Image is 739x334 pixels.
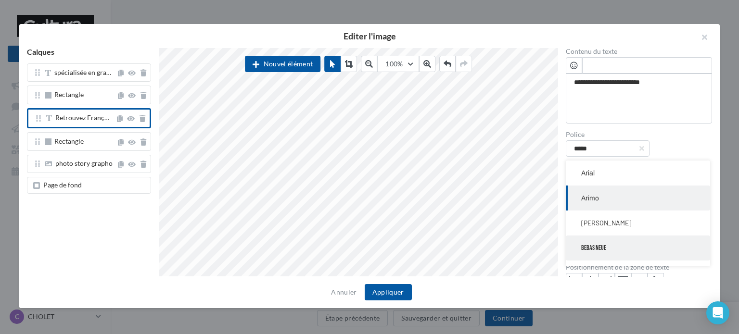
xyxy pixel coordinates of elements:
span: Page de fond [43,181,82,189]
button: Appliquer [365,284,412,300]
div: Arimo [581,193,695,203]
button: Bebas Neue [566,235,710,260]
span: Rectangle [54,137,84,145]
div: Open Intercom Messenger [706,301,729,324]
button: Nouvel élément [245,56,320,72]
label: Positionnement de la zone de texte [566,264,712,271]
div: Bebas Neue [581,243,695,253]
label: Police [566,131,712,138]
button: Annuler [327,286,360,298]
label: Contenu du texte [566,48,712,55]
button: 100% [377,56,419,72]
div: Arial [581,168,695,178]
span: Retrouvez Françoise Guéneau [55,113,109,122]
div: [PERSON_NAME] [581,218,695,228]
div: Calques [19,48,159,63]
button: Arimo [566,186,710,210]
span: photo story grapho [55,159,113,167]
button: [PERSON_NAME] [566,210,710,235]
span: Rectangle [54,90,84,99]
button: Arial [566,161,710,186]
h2: Editer l'image [35,32,704,40]
span: spécialisée en graphoéducation jusqu'à 18h [54,68,111,76]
